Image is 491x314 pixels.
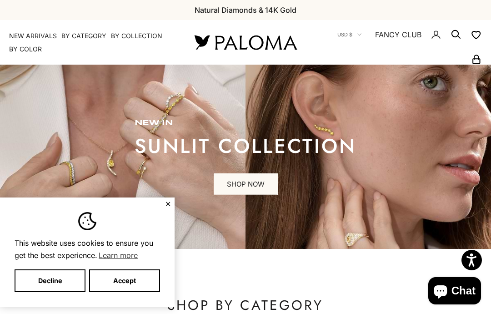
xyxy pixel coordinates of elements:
summary: By Category [61,31,106,41]
button: Decline [15,269,85,292]
summary: By Color [9,45,42,54]
button: Accept [89,269,160,292]
p: Natural Diamonds & 14K Gold [195,4,296,16]
a: SHOP NOW [214,173,278,195]
nav: Primary navigation [9,31,173,54]
p: new in [135,119,356,128]
p: sunlit collection [135,137,356,155]
summary: By Collection [111,31,162,41]
nav: Secondary navigation [318,20,482,65]
span: USD $ [337,30,352,39]
a: FANCY CLUB [375,29,421,41]
img: Cookie banner [78,212,96,230]
a: Learn more [97,248,139,262]
a: NEW ARRIVALS [9,31,57,41]
span: This website uses cookies to ensure you get the best experience. [15,238,160,262]
button: Close [165,201,171,207]
button: USD $ [337,30,361,39]
inbox-online-store-chat: Shopify online store chat [426,277,484,307]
